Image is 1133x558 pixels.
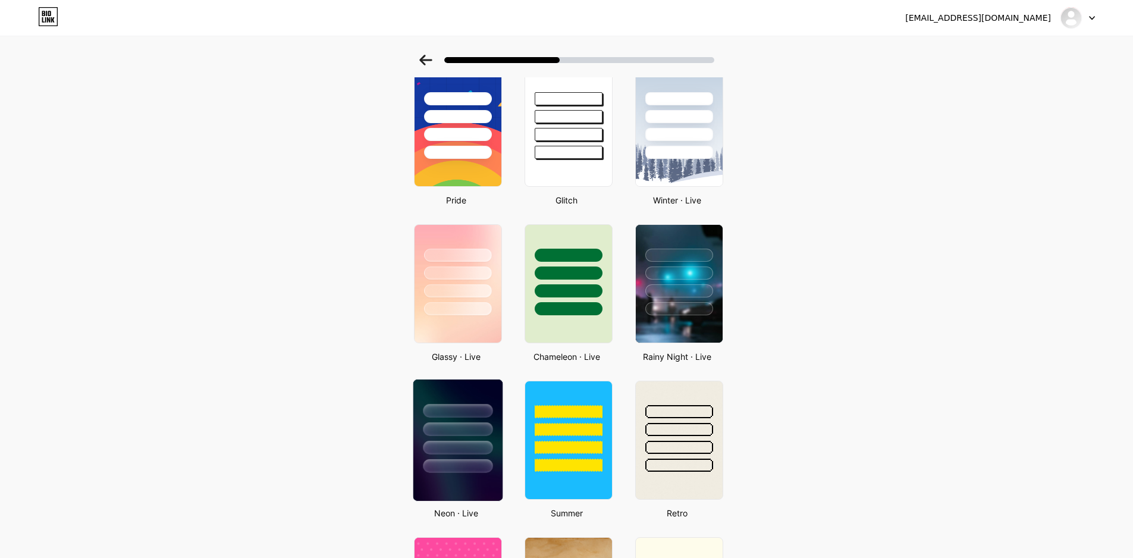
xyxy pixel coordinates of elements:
[413,380,502,501] img: neon.jpg
[905,12,1051,24] div: [EMAIL_ADDRESS][DOMAIN_NAME]
[1060,7,1082,29] img: yassin_tita
[632,194,723,206] div: Winter · Live
[410,350,502,363] div: Glassy · Live
[521,507,613,519] div: Summer
[632,507,723,519] div: Retro
[632,350,723,363] div: Rainy Night · Live
[410,194,502,206] div: Pride
[521,194,613,206] div: Glitch
[410,507,502,519] div: Neon · Live
[521,350,613,363] div: Chameleon · Live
